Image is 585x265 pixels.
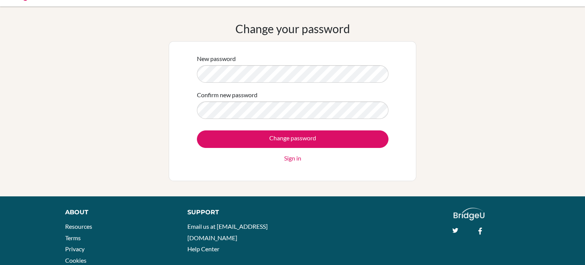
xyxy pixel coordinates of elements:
[235,22,350,35] h1: Change your password
[65,208,170,217] div: About
[454,208,484,220] img: logo_white@2x-f4f0deed5e89b7ecb1c2cc34c3e3d731f90f0f143d5ea2071677605dd97b5244.png
[65,257,86,264] a: Cookies
[65,234,81,241] a: Terms
[197,54,236,63] label: New password
[284,154,301,163] a: Sign in
[65,245,85,252] a: Privacy
[187,245,219,252] a: Help Center
[187,208,285,217] div: Support
[65,223,92,230] a: Resources
[197,90,257,100] label: Confirm new password
[197,130,388,148] input: Change password
[187,223,268,241] a: Email us at [EMAIL_ADDRESS][DOMAIN_NAME]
